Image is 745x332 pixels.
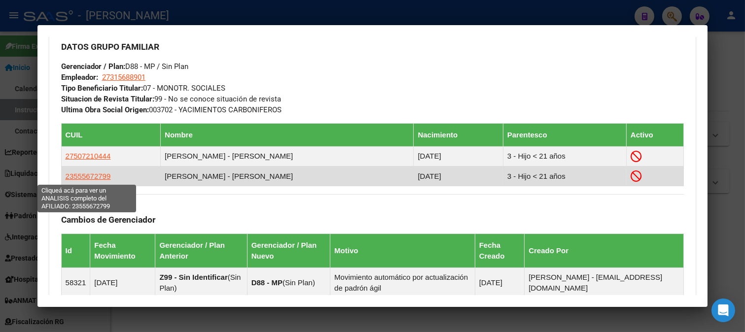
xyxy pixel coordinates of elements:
strong: Tipo Beneficiario Titular: [61,84,143,93]
th: Motivo [330,234,475,268]
th: Gerenciador / Plan Nuevo [247,234,330,268]
td: 3 - Hijo < 21 años [503,166,626,186]
th: Id [61,234,90,268]
strong: Ultima Obra Social Origen: [61,105,149,114]
strong: Empleador: [61,73,98,82]
td: [PERSON_NAME] - [EMAIL_ADDRESS][DOMAIN_NAME] [525,268,684,298]
td: [DATE] [90,268,155,298]
span: Sin Plan [285,278,313,287]
span: 27507210444 [66,152,111,160]
th: Nacimiento [414,123,503,146]
td: [DATE] [475,268,525,298]
td: ( ) [247,268,330,298]
span: D88 - MP / Sin Plan [61,62,188,71]
td: [DATE] [414,146,503,166]
th: CUIL [61,123,161,146]
strong: D88 - MP [251,278,283,287]
td: 58321 [61,268,90,298]
td: [DATE] [414,166,503,186]
th: Activo [626,123,683,146]
h3: DATOS GRUPO FAMILIAR [61,41,684,52]
span: 99 - No se conoce situación de revista [61,95,281,103]
td: 3 - Hijo < 21 años [503,146,626,166]
th: Creado Por [525,234,684,268]
strong: Z99 - Sin Identificar [159,273,227,281]
span: 07 - MONOTR. SOCIALES [61,84,225,93]
span: 003702 - YACIMIENTOS CARBONIFEROS [61,105,282,114]
th: Parentesco [503,123,626,146]
strong: Gerenciador / Plan: [61,62,125,71]
span: 23555672799 [66,172,111,180]
th: Gerenciador / Plan Anterior [155,234,247,268]
th: Nombre [161,123,414,146]
td: ( ) [155,268,247,298]
td: [PERSON_NAME] - [PERSON_NAME] [161,166,414,186]
th: Fecha Movimiento [90,234,155,268]
div: Open Intercom Messenger [711,299,735,322]
td: [PERSON_NAME] - [PERSON_NAME] [161,146,414,166]
th: Fecha Creado [475,234,525,268]
h3: Cambios de Gerenciador [61,214,684,225]
span: 27315688901 [102,73,145,82]
td: Movimiento automático por actualización de padrón ágil [330,268,475,298]
strong: Situacion de Revista Titular: [61,95,154,103]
